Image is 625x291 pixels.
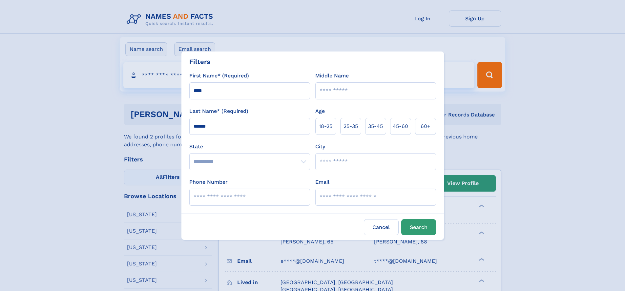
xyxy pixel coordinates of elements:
[393,122,408,130] span: 45‑60
[421,122,430,130] span: 60+
[315,143,325,151] label: City
[189,72,249,80] label: First Name* (Required)
[364,219,399,235] label: Cancel
[189,57,210,67] div: Filters
[189,178,228,186] label: Phone Number
[189,107,248,115] label: Last Name* (Required)
[401,219,436,235] button: Search
[189,143,310,151] label: State
[344,122,358,130] span: 25‑35
[368,122,383,130] span: 35‑45
[319,122,332,130] span: 18‑25
[315,72,349,80] label: Middle Name
[315,178,329,186] label: Email
[315,107,325,115] label: Age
